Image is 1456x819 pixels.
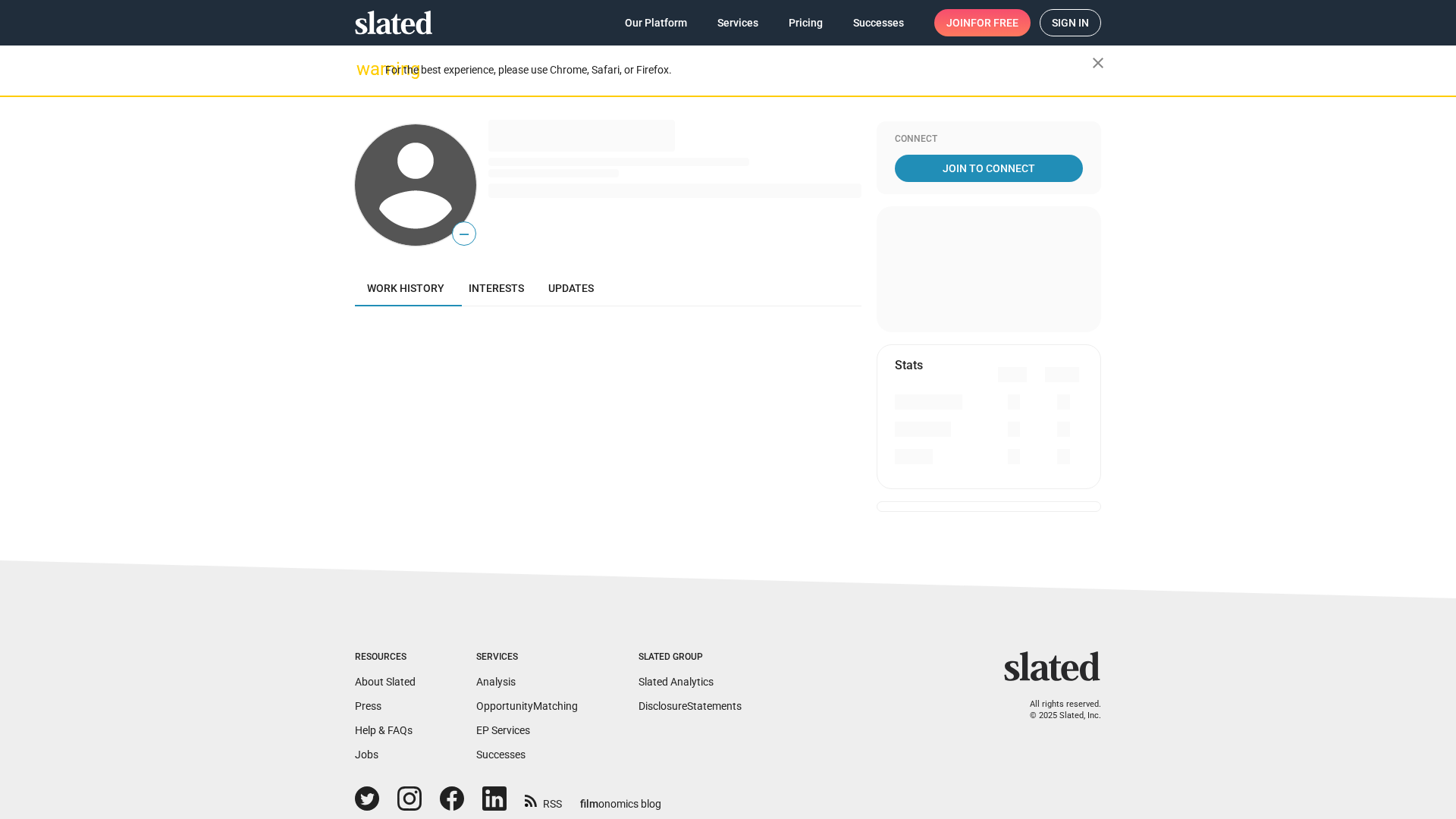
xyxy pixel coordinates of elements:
span: Work history [367,282,444,294]
a: Updates [536,270,606,306]
span: Sign in [1052,10,1089,36]
span: Services [717,9,758,36]
a: Analysis [476,676,516,688]
a: Slated Analytics [639,676,714,688]
a: DisclosureStatements [639,700,742,712]
span: for free [971,9,1018,36]
span: Our Platform [625,9,687,36]
a: Press [355,700,381,712]
div: Services [476,651,578,664]
a: Help & FAQs [355,724,413,736]
a: Our Platform [613,9,699,36]
mat-card-title: Stats [895,357,923,373]
div: For the best experience, please use Chrome, Safari, or Firefox. [385,60,1092,80]
div: Slated Group [639,651,742,664]
a: Sign in [1040,9,1101,36]
a: Join To Connect [895,155,1083,182]
a: Interests [457,270,536,306]
div: Connect [895,133,1083,146]
span: Pricing [789,9,823,36]
a: Work history [355,270,457,306]
a: OpportunityMatching [476,700,578,712]
span: Join [946,9,1018,36]
span: Interests [469,282,524,294]
mat-icon: close [1089,54,1107,72]
a: Successes [476,748,526,761]
a: Successes [841,9,916,36]
a: About Slated [355,676,416,688]
span: film [580,798,598,810]
a: RSS [525,788,562,811]
a: Jobs [355,748,378,761]
a: filmonomics blog [580,785,661,811]
a: Services [705,9,770,36]
span: Successes [853,9,904,36]
span: Join To Connect [898,155,1080,182]
a: Pricing [777,9,835,36]
a: EP Services [476,724,530,736]
p: All rights reserved. © 2025 Slated, Inc. [1014,699,1101,721]
mat-icon: warning [356,60,375,78]
span: — [453,224,475,244]
a: Joinfor free [934,9,1031,36]
span: Updates [548,282,594,294]
div: Resources [355,651,416,664]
